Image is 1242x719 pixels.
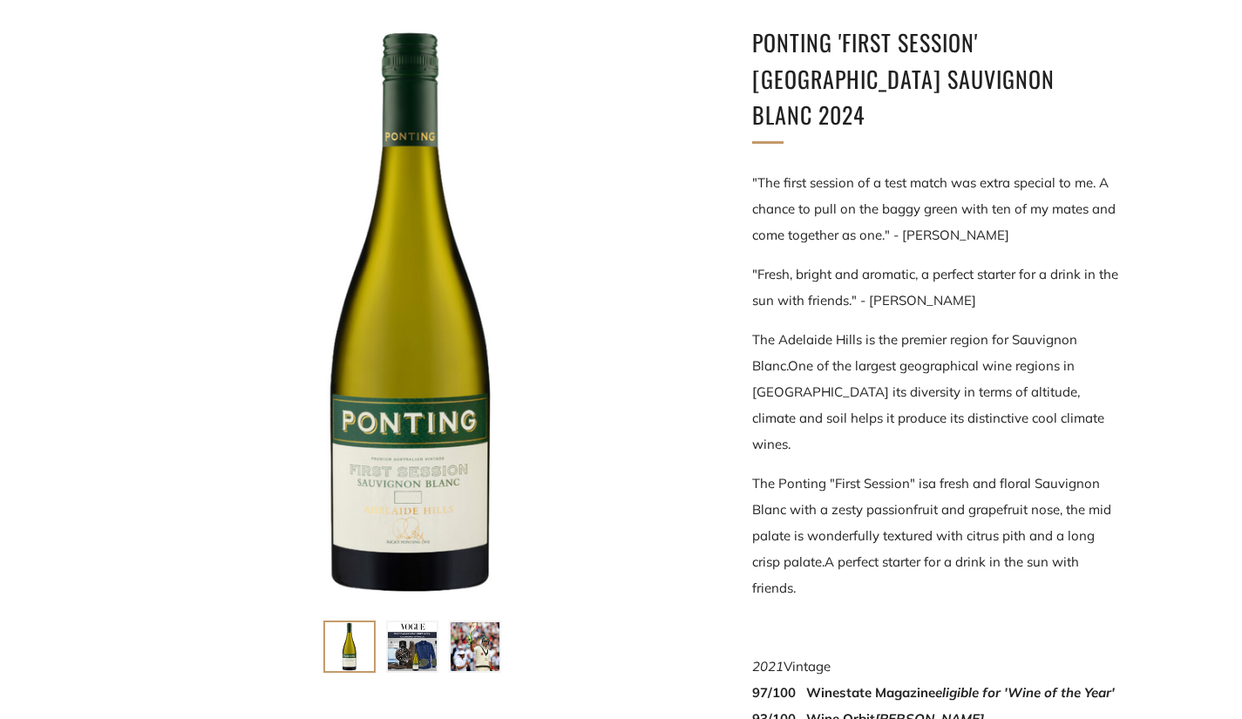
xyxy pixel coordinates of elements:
span: Vintage [784,658,831,675]
img: Load image into Gallery viewer, Ponting &#39;First Session&#39; Adelaide Hills Sauvignon Blanc 2024 [451,622,499,671]
span: a fresh and floral Sauvignon Blanc with a zesty passionfruit and grapefruit nose, the mid palate ... [752,475,1111,570]
p: The Ponting "First Session" is [752,471,1118,601]
img: Load image into Gallery viewer, Ponting &#39;First Session&#39; Adelaide Hills Sauvignon Blanc 2024 [325,622,374,671]
em: eligible for 'Wine of the Year' [935,684,1115,701]
p: "Fresh, bright and aromatic, a perfect starter for a drink in the sun with friends." - [PERSON_NAME] [752,261,1118,314]
p: The Adelaide Hills is the premier region for Sauvignon Blanc. [752,327,1118,458]
h1: Ponting 'First Session' [GEOGRAPHIC_DATA] Sauvignon Blanc 2024 [752,24,1118,133]
span: A perfect starter for a drink in the sun with friends. [752,553,1079,596]
span: 2021 [752,658,784,675]
button: Load image into Gallery viewer, Ponting &#39;First Session&#39; Adelaide Hills Sauvignon Blanc 2024 [323,621,376,673]
span: One of the largest geographical wine regions in [GEOGRAPHIC_DATA] its diversity in terms of altit... [752,357,1104,452]
p: "The first session of a test match was extra special to me. A chance to pull on the baggy green w... [752,170,1118,248]
img: Load image into Gallery viewer, Ponting &#39;First Session&#39; Adelaide Hills Sauvignon Blanc 2024 [388,622,437,671]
